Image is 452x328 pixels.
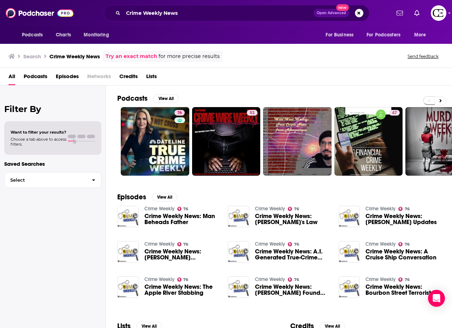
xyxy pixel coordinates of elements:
[121,107,189,176] a: 76
[405,278,410,281] span: 76
[431,5,446,21] button: Show profile menu
[117,94,179,103] a: PodcastsView All
[288,207,299,211] a: 76
[117,193,146,201] h2: Episodes
[117,193,177,201] a: EpisodesView All
[428,290,445,307] div: Open Intercom Messenger
[339,276,360,298] img: Crime Weekly News: Bourbon Street Terrorist Attack
[117,206,139,227] img: Crime Weekly News: Man Beheads Father
[177,207,189,211] a: 76
[174,110,185,116] a: 76
[117,241,139,263] img: Crime Weekly News: Adnan Syed Conviction Reinstated
[153,94,179,103] button: View All
[144,276,174,282] a: Crime Weekly
[11,137,66,147] span: Choose a tab above to access filters.
[365,284,441,296] a: Crime Weekly News: Bourbon Street Terrorist Attack
[144,213,220,225] span: Crime Weekly News: Man Beheads Father
[159,52,220,60] span: for more precise results
[177,110,182,117] span: 76
[4,172,101,188] button: Select
[255,213,330,225] a: Crime Weekly News: Bianca's Law
[365,248,441,260] a: Crime Weekly News: A Cruise Ship Conversation
[255,248,330,260] a: Crime Weekly News: A.I. Generated True-Crime Controversy
[4,160,101,167] p: Saved Searches
[119,71,138,85] a: Credits
[24,71,47,85] a: Podcasts
[117,94,148,103] h2: Podcasts
[17,28,52,42] button: open menu
[87,71,111,85] span: Networks
[431,5,446,21] span: Logged in as cozyearthaudio
[56,30,71,40] span: Charts
[405,207,410,211] span: 76
[228,241,249,263] img: Crime Weekly News: A.I. Generated True-Crime Controversy
[314,9,349,17] button: Open AdvancedNew
[23,53,41,60] h3: Search
[22,30,43,40] span: Podcasts
[146,71,157,85] span: Lists
[294,243,299,246] span: 76
[389,110,400,116] a: 47
[365,241,395,247] a: Crime Weekly
[334,107,403,176] a: 47
[398,207,410,211] a: 76
[228,206,249,227] img: Crime Weekly News: Bianca's Law
[247,110,257,116] a: 52
[411,7,422,19] a: Show notifications dropdown
[339,241,360,263] a: Crime Weekly News: A Cruise Ship Conversation
[405,243,410,246] span: 76
[392,110,397,117] span: 47
[255,241,285,247] a: Crime Weekly
[255,206,285,212] a: Crime Weekly
[183,243,188,246] span: 76
[5,178,86,182] span: Select
[183,207,188,211] span: 76
[84,30,109,40] span: Monitoring
[326,30,353,40] span: For Business
[255,284,330,296] span: Crime Weekly News: [PERSON_NAME] Found Guilty
[321,28,362,42] button: open menu
[409,28,435,42] button: open menu
[117,276,139,298] a: Crime Weekly News: The Apple River Stabbing
[398,277,410,282] a: 76
[365,213,441,225] a: Crime Weekly News: Layla Santanello Updates
[255,213,330,225] span: Crime Weekly News: [PERSON_NAME]'s Law
[104,5,369,21] div: Search podcasts, credits, & more...
[6,6,73,20] img: Podchaser - Follow, Share and Rate Podcasts
[192,107,261,176] a: 52
[250,110,255,117] span: 52
[183,278,188,281] span: 76
[4,104,101,114] h2: Filter By
[405,53,441,59] button: Send feedback
[294,278,299,281] span: 76
[8,71,15,85] a: All
[365,276,395,282] a: Crime Weekly
[228,276,249,298] img: Crime Weekly News: Ashley Benefield Found Guilty
[144,241,174,247] a: Crime Weekly
[123,7,314,19] input: Search podcasts, credits, & more...
[336,4,349,11] span: New
[49,53,100,60] h3: Crime Weekly News
[56,71,79,85] span: Episodes
[431,5,446,21] img: User Profile
[144,284,220,296] span: Crime Weekly News: The Apple River Stabbing
[365,206,395,212] a: Crime Weekly
[394,7,406,19] a: Show notifications dropdown
[177,277,189,282] a: 76
[51,28,75,42] a: Charts
[339,206,360,227] a: Crime Weekly News: Layla Santanello Updates
[144,206,174,212] a: Crime Weekly
[294,207,299,211] span: 76
[255,284,330,296] a: Crime Weekly News: Ashley Benefield Found Guilty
